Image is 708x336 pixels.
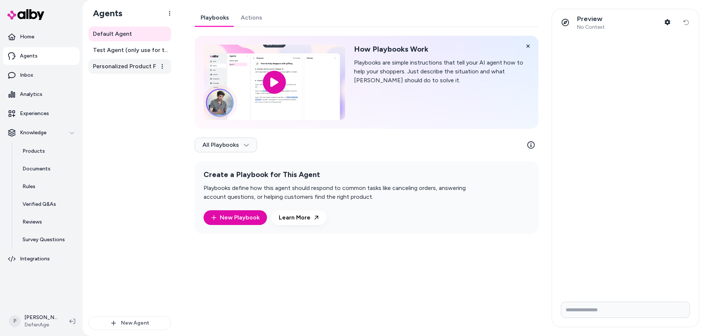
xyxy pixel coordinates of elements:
[88,316,171,330] button: New Agent
[88,59,171,74] a: Personalized Product Finder Agent
[3,250,80,268] a: Integrations
[15,213,80,231] a: Reviews
[87,8,122,19] h1: Agents
[3,86,80,103] a: Analytics
[20,72,33,79] p: Inbox
[20,91,42,98] p: Analytics
[20,33,34,41] p: Home
[354,58,530,85] p: Playbooks are simple instructions that tell your AI agent how to help your shoppers. Just describ...
[195,9,235,27] a: Playbooks
[3,105,80,122] a: Experiences
[22,218,42,226] p: Reviews
[24,321,58,329] span: DefenAge
[3,66,80,84] a: Inbox
[88,27,171,41] a: Default Agent
[15,160,80,178] a: Documents
[271,210,327,225] a: Learn More
[354,45,530,54] h2: How Playbooks Work
[93,62,168,71] span: Personalized Product Finder Agent
[15,178,80,195] a: Rules
[3,28,80,46] a: Home
[15,231,80,249] a: Survey Questions
[24,314,58,321] p: [PERSON_NAME]
[20,255,50,263] p: Integrations
[22,165,51,173] p: Documents
[577,24,605,31] span: No Context
[22,183,35,190] p: Rules
[3,124,80,142] button: Knowledge
[561,302,690,318] input: Write your prompt here
[204,170,487,179] h2: Create a Playbook for This Agent
[93,30,132,38] span: Default Agent
[195,138,257,152] button: All Playbooks
[15,195,80,213] a: Verified Q&As
[93,46,168,55] span: Test Agent (only use for testing)
[9,315,21,327] span: P
[88,43,171,58] a: Test Agent (only use for testing)
[15,142,80,160] a: Products
[20,110,49,117] p: Experiences
[20,129,46,136] p: Knowledge
[4,309,63,333] button: P[PERSON_NAME]DefenAge
[235,9,268,27] a: Actions
[202,141,249,149] span: All Playbooks
[20,52,38,60] p: Agents
[204,210,267,225] a: New Playbook
[22,201,56,208] p: Verified Q&As
[7,9,44,20] img: alby Logo
[577,15,605,23] p: Preview
[3,47,80,65] a: Agents
[22,236,65,243] p: Survey Questions
[22,148,45,155] p: Products
[204,184,487,201] p: Playbooks define how this agent should respond to common tasks like canceling orders, answering a...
